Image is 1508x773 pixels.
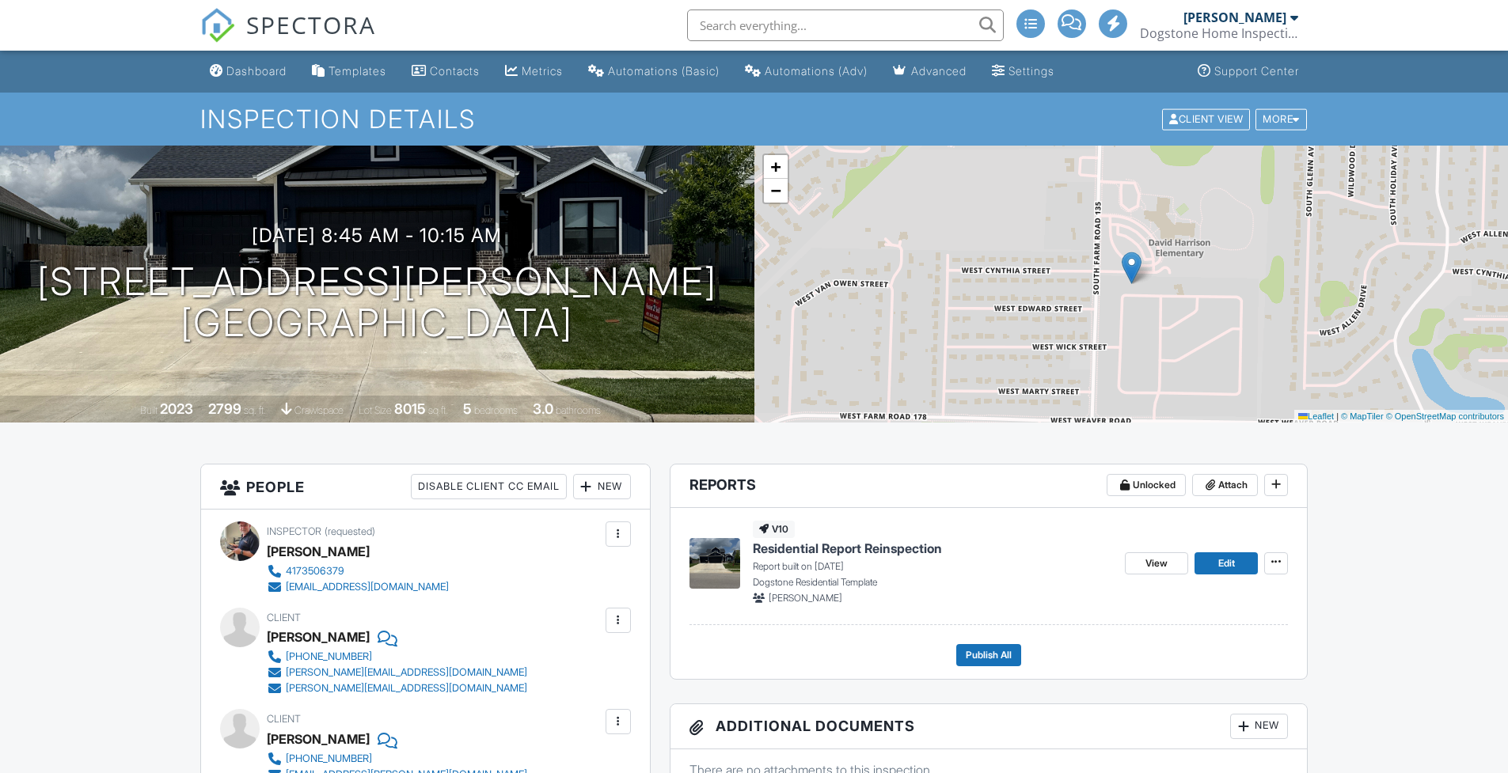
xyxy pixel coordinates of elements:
[286,650,372,663] div: [PHONE_NUMBER]
[430,64,480,78] div: Contacts
[1214,64,1299,78] div: Support Center
[687,9,1004,41] input: Search everything...
[474,404,518,416] span: bedrooms
[267,625,370,649] div: [PERSON_NAME]
[1386,411,1504,421] a: © OpenStreetMap contributors
[1191,57,1305,86] a: Support Center
[203,57,293,86] a: Dashboard
[200,105,1309,133] h1: Inspection Details
[306,57,393,86] a: Templates
[405,57,486,86] a: Contacts
[1341,411,1384,421] a: © MapTiler
[770,157,781,176] span: +
[764,155,788,179] a: Zoom in
[1183,9,1286,25] div: [PERSON_NAME]
[764,179,788,203] a: Zoom out
[1160,112,1254,124] a: Client View
[267,579,449,595] a: [EMAIL_ADDRESS][DOMAIN_NAME]
[286,752,372,765] div: [PHONE_NUMBER]
[670,704,1308,749] h3: Additional Documents
[1122,252,1141,284] img: Marker
[252,225,502,246] h3: [DATE] 8:45 am - 10:15 am
[267,713,301,725] span: Client
[770,180,781,200] span: −
[37,261,717,345] h1: [STREET_ADDRESS][PERSON_NAME] [GEOGRAPHIC_DATA]
[428,404,448,416] span: sq.ft.
[160,400,193,417] div: 2023
[244,404,266,416] span: sq. ft.
[411,474,567,499] div: Disable Client CC Email
[533,400,553,417] div: 3.0
[267,680,527,696] a: [PERSON_NAME][EMAIL_ADDRESS][DOMAIN_NAME]
[1008,64,1054,78] div: Settings
[986,57,1061,86] a: Settings
[463,400,472,417] div: 5
[329,64,386,78] div: Templates
[200,21,376,55] a: SPECTORA
[608,64,720,78] div: Automations (Basic)
[325,525,375,537] span: (requested)
[267,540,370,563] div: [PERSON_NAME]
[140,404,158,416] span: Built
[739,57,874,86] a: Automations (Advanced)
[887,57,973,86] a: Advanced
[1336,411,1339,421] span: |
[201,464,650,510] h3: People
[1230,714,1288,739] div: New
[359,404,392,416] span: Lot Size
[208,400,241,417] div: 2799
[522,64,563,78] div: Metrics
[394,400,426,417] div: 8015
[267,751,527,767] a: [PHONE_NUMBER]
[294,404,344,416] span: crawlspace
[267,727,370,751] div: [PERSON_NAME]
[911,64,967,78] div: Advanced
[582,57,726,86] a: Automations (Basic)
[286,666,527,679] div: [PERSON_NAME][EMAIL_ADDRESS][DOMAIN_NAME]
[765,64,868,78] div: Automations (Adv)
[1298,411,1334,421] a: Leaflet
[499,57,569,86] a: Metrics
[556,404,601,416] span: bathrooms
[1162,108,1250,130] div: Client View
[286,682,527,695] div: [PERSON_NAME][EMAIL_ADDRESS][DOMAIN_NAME]
[267,665,527,680] a: [PERSON_NAME][EMAIL_ADDRESS][DOMAIN_NAME]
[573,474,631,499] div: New
[1255,108,1307,130] div: More
[267,612,301,623] span: Client
[267,563,449,579] a: 4173506379
[267,525,321,537] span: Inspector
[267,649,527,665] a: [PHONE_NUMBER]
[246,8,376,41] span: SPECTORA
[200,8,235,43] img: The Best Home Inspection Software - Spectora
[1140,25,1298,41] div: Dogstone Home Inspection
[286,581,449,593] div: [EMAIL_ADDRESS][DOMAIN_NAME]
[226,64,287,78] div: Dashboard
[286,565,344,578] div: 4173506379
